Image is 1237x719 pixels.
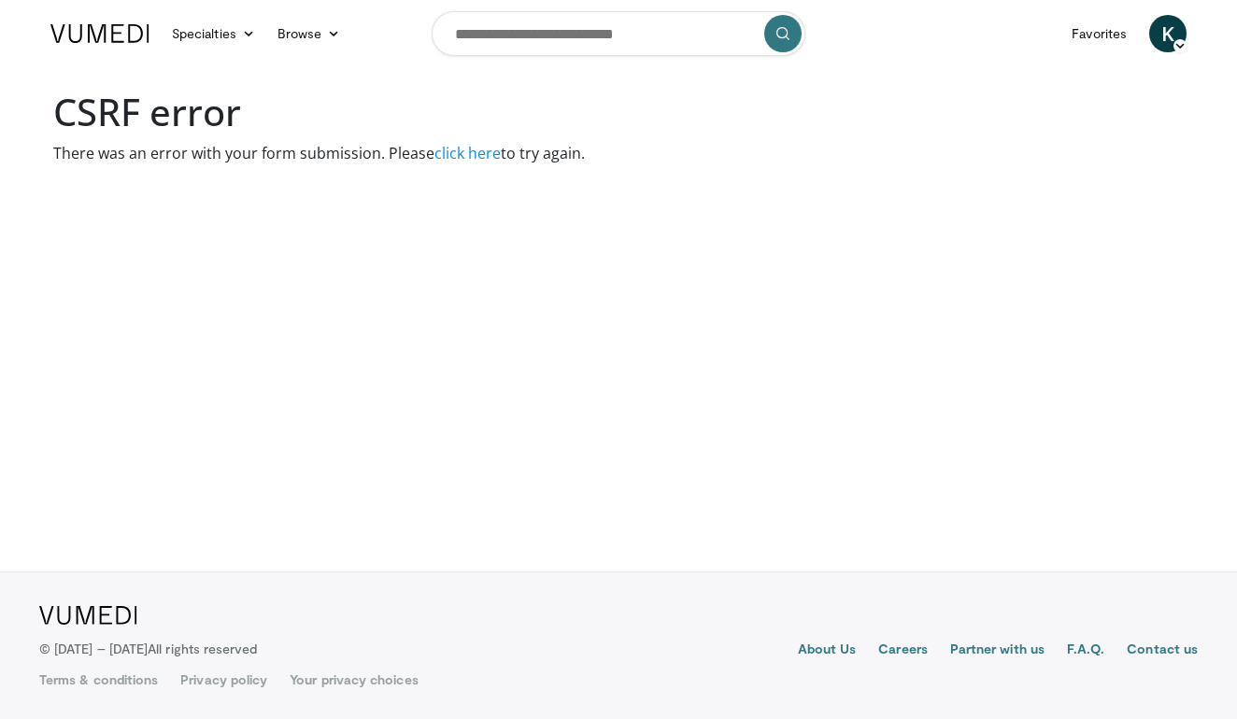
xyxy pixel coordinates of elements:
[950,640,1045,662] a: Partner with us
[1060,15,1138,52] a: Favorites
[148,641,257,656] span: All rights reserved
[50,24,149,43] img: VuMedi Logo
[1149,15,1187,52] a: K
[161,15,266,52] a: Specialties
[1067,640,1104,662] a: F.A.Q.
[266,15,352,52] a: Browse
[39,640,258,658] p: © [DATE] – [DATE]
[432,11,805,56] input: Search topics, interventions
[878,640,928,662] a: Careers
[53,90,1184,134] h1: CSRF error
[1127,640,1198,662] a: Contact us
[39,670,158,689] a: Terms & conditions
[39,606,137,625] img: VuMedi Logo
[53,142,1184,164] p: There was an error with your form submission. Please to try again.
[290,670,418,689] a: Your privacy choices
[798,640,857,662] a: About Us
[180,670,267,689] a: Privacy policy
[434,143,501,163] a: click here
